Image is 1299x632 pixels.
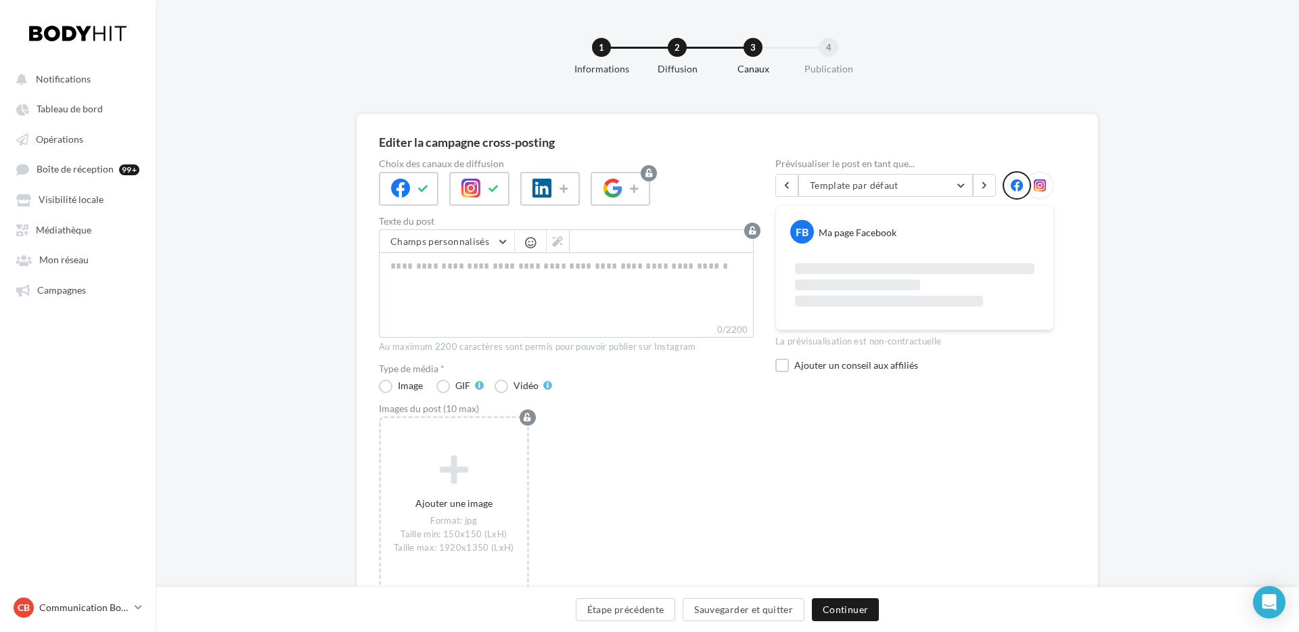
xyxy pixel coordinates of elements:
[798,174,973,197] button: Template par défaut
[812,598,879,621] button: Continuer
[8,96,147,120] a: Tableau de bord
[8,66,142,91] button: Notifications
[8,247,147,271] a: Mon réseau
[810,179,898,191] span: Template par défaut
[379,217,754,226] label: Texte du post
[379,136,1076,148] div: Editer la campagne cross-posting
[1253,586,1285,618] div: Open Intercom Messenger
[39,194,104,206] span: Visibilité locale
[379,404,754,413] div: Images du post (10 max)
[36,133,83,145] span: Opérations
[37,104,103,115] span: Tableau de bord
[39,601,129,614] p: Communication Bodyhit
[775,330,1054,348] div: La prévisualisation est non-contractuelle
[8,187,147,211] a: Visibilité locale
[819,38,838,57] div: 4
[379,341,754,353] div: Au maximum 2200 caractères sont permis pour pouvoir publier sur Instagram
[379,364,754,374] label: Type de média *
[683,598,804,621] button: Sauvegarder et quitter
[8,156,147,181] a: Boîte de réception 99+
[744,38,762,57] div: 3
[558,62,645,76] div: Informations
[8,217,147,242] a: Médiathèque
[379,323,754,338] label: 0/2200
[398,381,423,390] div: Image
[36,224,91,235] span: Médiathèque
[36,73,91,85] span: Notifications
[37,284,86,296] span: Campagnes
[37,164,114,175] span: Boîte de réception
[790,220,814,244] div: FB
[119,164,139,175] div: 99+
[390,235,489,247] span: Champs personnalisés
[8,277,147,302] a: Campagnes
[634,62,721,76] div: Diffusion
[775,159,1054,168] div: Prévisualiser le post en tant que...
[379,159,754,168] label: Choix des canaux de diffusion
[794,359,1054,371] div: Ajouter un conseil aux affiliés
[785,62,872,76] div: Publication
[11,595,145,620] a: CB Communication Bodyhit
[592,38,611,57] div: 1
[8,127,147,151] a: Opérations
[514,381,539,390] div: Vidéo
[380,230,514,253] button: Champs personnalisés
[668,38,687,57] div: 2
[18,601,30,614] span: CB
[455,381,470,390] div: GIF
[819,226,896,239] div: Ma page Facebook
[576,598,676,621] button: Étape précédente
[710,62,796,76] div: Canaux
[39,254,89,266] span: Mon réseau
